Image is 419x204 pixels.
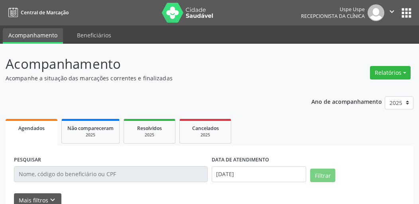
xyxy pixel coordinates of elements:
[212,154,269,166] label: DATA DE ATENDIMENTO
[6,74,291,82] p: Acompanhe a situação das marcações correntes e finalizadas
[14,154,41,166] label: PESQUISAR
[14,166,208,182] input: Nome, código do beneficiário ou CPF
[3,28,63,44] a: Acompanhamento
[192,125,219,132] span: Cancelados
[368,4,384,21] img: img
[384,4,399,21] button: 
[21,9,69,16] span: Central de Marcação
[130,132,169,138] div: 2025
[388,7,396,16] i: 
[185,132,225,138] div: 2025
[18,125,45,132] span: Agendados
[137,125,162,132] span: Resolvidos
[311,96,382,106] p: Ano de acompanhamento
[212,166,307,182] input: Selecione um intervalo
[399,6,413,20] button: apps
[6,6,69,19] a: Central de Marcação
[67,132,114,138] div: 2025
[301,6,365,13] div: Uspe Uspe
[71,28,117,42] a: Beneficiários
[301,13,365,19] span: Recepcionista da clínica
[310,169,335,182] button: Filtrar
[6,54,291,74] p: Acompanhamento
[370,66,411,80] button: Relatórios
[67,125,114,132] span: Não compareceram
